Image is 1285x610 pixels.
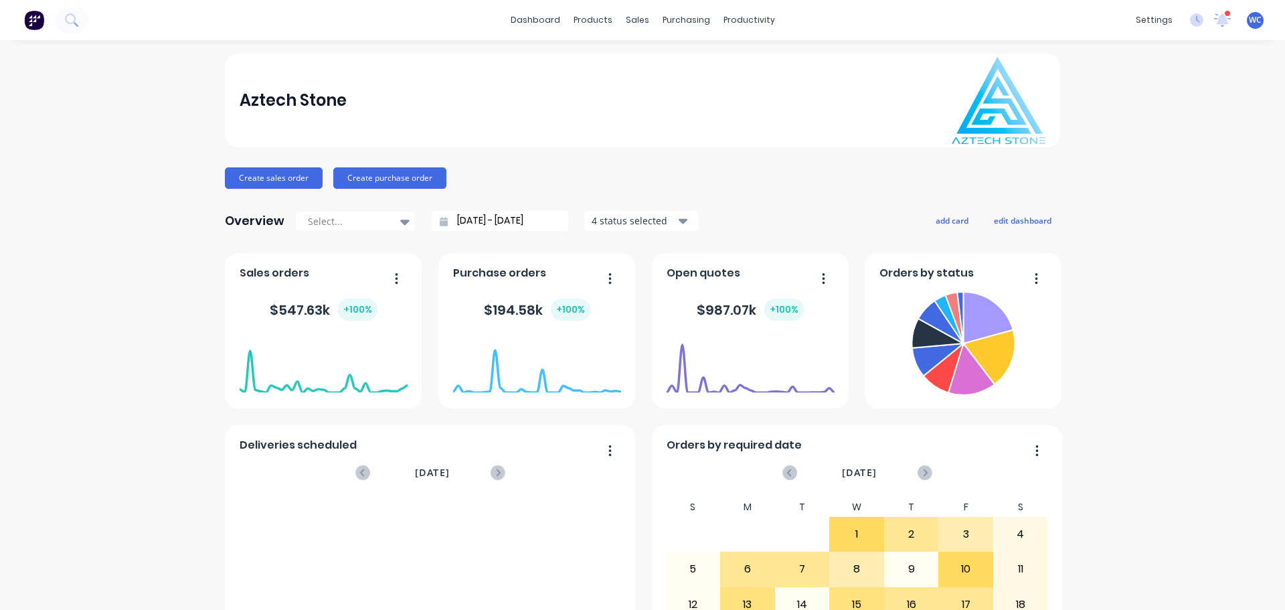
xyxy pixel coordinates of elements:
[842,465,877,480] span: [DATE]
[592,214,676,228] div: 4 status selected
[721,552,774,586] div: 6
[667,265,740,281] span: Open quotes
[994,518,1047,551] div: 4
[985,212,1060,229] button: edit dashboard
[939,552,993,586] div: 10
[764,299,804,321] div: + 100 %
[720,498,775,517] div: M
[24,10,44,30] img: Factory
[717,10,782,30] div: productivity
[994,552,1047,586] div: 11
[939,518,993,551] div: 3
[952,57,1045,144] img: Aztech Stone
[938,498,993,517] div: F
[240,437,357,453] span: Deliveries scheduled
[484,299,590,321] div: $ 194.58k
[1129,10,1179,30] div: settings
[584,211,698,231] button: 4 status selected
[338,299,377,321] div: + 100 %
[667,552,720,586] div: 5
[333,167,446,189] button: Create purchase order
[551,299,590,321] div: + 100 %
[830,552,883,586] div: 8
[567,10,619,30] div: products
[666,498,721,517] div: S
[240,265,309,281] span: Sales orders
[776,552,829,586] div: 7
[656,10,717,30] div: purchasing
[993,498,1048,517] div: S
[884,498,939,517] div: T
[225,208,284,234] div: Overview
[415,465,450,480] span: [DATE]
[619,10,656,30] div: sales
[829,498,884,517] div: W
[225,167,323,189] button: Create sales order
[240,87,347,114] div: Aztech Stone
[830,518,883,551] div: 1
[885,518,938,551] div: 2
[504,10,567,30] a: dashboard
[1249,14,1262,26] span: WC
[879,265,974,281] span: Orders by status
[667,437,802,453] span: Orders by required date
[775,498,830,517] div: T
[885,552,938,586] div: 9
[697,299,804,321] div: $ 987.07k
[270,299,377,321] div: $ 547.63k
[453,265,546,281] span: Purchase orders
[927,212,977,229] button: add card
